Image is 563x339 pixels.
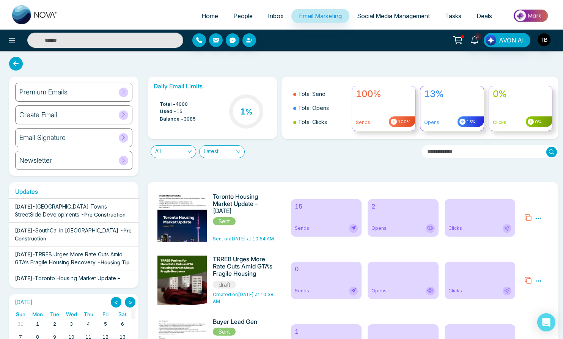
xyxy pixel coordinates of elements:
[15,203,110,218] span: [GEOGRAPHIC_DATA] Towns- StreetSide Developments
[445,12,461,20] span: Tasks
[15,203,32,210] span: [DATE]
[213,292,274,304] span: Created on [DATE] at 10:38 AM
[357,12,430,20] span: Social Media Management
[226,9,260,23] a: People
[493,89,549,100] h4: 0%
[176,100,188,108] span: 4000
[291,9,349,23] a: Email Marketing
[14,309,27,319] a: Sunday
[424,89,480,100] h4: 13%
[16,319,25,330] a: August 31, 2025
[111,297,121,308] button: <
[19,88,68,96] h6: Premium Emails
[477,12,492,20] span: Deals
[160,115,184,123] span: Balance -
[356,119,412,126] p: Sends
[201,12,218,20] span: Home
[85,319,91,330] a: September 4, 2025
[397,119,410,125] span: 100%
[97,319,114,332] td: September 5, 2025
[493,119,549,126] p: Clicks
[80,319,97,332] td: September 4, 2025
[260,9,291,23] a: Inbox
[213,193,275,215] h6: Toronto Housing Market Update – [DATE]
[469,9,500,23] a: Deals
[9,188,138,195] h6: Updates
[465,119,476,125] span: 13%
[81,211,126,218] span: - Pre Construction
[29,319,46,332] td: September 1, 2025
[295,225,309,232] span: Sends
[213,236,274,242] span: Sent on [DATE] at 10:54 AM
[503,7,558,24] img: Market-place.gif
[184,115,196,123] span: 3985
[371,225,387,232] span: Opens
[154,83,271,90] h6: Daily Email Limits
[160,100,176,108] span: Total -
[484,33,530,47] button: AVON AI
[12,299,33,306] h2: [DATE]
[31,309,44,319] a: Monday
[204,146,240,158] span: Latest
[356,89,412,100] h4: 100%
[101,309,110,319] a: Friday
[15,274,133,290] div: -
[437,9,469,23] a: Tasks
[299,12,342,20] span: Email Marketing
[233,12,253,20] span: People
[155,146,192,158] span: All
[213,318,275,325] h6: Buyer Lead Gen
[114,319,131,332] td: September 6, 2025
[213,256,275,278] h6: TRREB Urges More Rate Cuts Amid GTA’s Fragile Housing Recovery
[295,287,309,294] span: Sends
[293,115,347,129] li: Total Clicks
[448,225,462,232] span: Clicks
[49,309,61,319] a: Tuesday
[46,319,63,332] td: September 2, 2025
[245,107,253,116] span: %
[15,250,133,266] div: -
[19,133,66,142] h6: Email Signature
[97,259,129,265] span: - Housing Tip
[19,111,57,119] h6: Create Email
[213,328,236,336] span: Sent
[213,217,236,225] span: Sent
[486,35,496,46] img: Lead Flow
[35,227,118,234] span: SouthCal in [GEOGRAPHIC_DATA]
[52,319,58,330] a: September 2, 2025
[424,119,480,126] p: Opens
[64,309,79,319] a: Wednesday
[15,275,120,289] span: Toronto Housing Market Update – [DATE]
[15,251,123,265] span: TRREB Urges More Rate Cuts Amid GTA’s Fragile Housing Recovery
[19,156,52,165] h6: Newsletter
[371,203,434,210] h6: 2
[15,251,32,257] span: [DATE]
[295,265,358,273] h6: 0
[63,319,80,332] td: September 3, 2025
[293,87,347,101] li: Total Send
[68,319,74,330] a: September 3, 2025
[120,319,126,330] a: September 6, 2025
[538,33,550,46] img: User Avatar
[15,275,32,281] span: [DATE]
[82,309,95,319] a: Thursday
[448,287,462,294] span: Clicks
[537,313,555,331] div: Open Intercom Messenger
[499,36,524,45] span: AVON AI
[35,319,41,330] a: September 1, 2025
[12,319,29,332] td: August 31, 2025
[213,281,236,289] span: draft
[295,203,358,210] h6: 15
[176,108,182,115] span: 15
[15,202,133,218] div: -
[349,9,437,23] a: Social Media Management
[465,33,484,46] a: 9
[534,119,542,125] span: 0%
[12,5,58,24] img: Nova CRM Logo
[15,227,32,234] span: [DATE]
[160,108,176,115] span: Used -
[268,12,284,20] span: Inbox
[293,101,347,115] li: Total Opens
[125,297,135,308] button: >
[117,309,128,319] a: Saturday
